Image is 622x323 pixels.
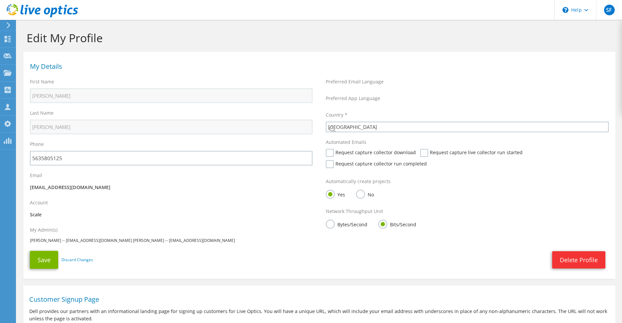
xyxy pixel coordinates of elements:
[326,78,384,85] label: Preferred Email Language
[562,7,568,13] svg: \n
[604,5,615,15] span: SF
[552,251,605,269] a: Delete Profile
[30,141,44,148] label: Phone
[326,149,416,157] label: Request capture collector download
[29,296,606,303] h1: Customer Signup Page
[30,227,58,233] label: My Admin(s)
[30,199,48,206] label: Account
[30,172,42,179] label: Email
[326,139,366,146] label: Automated Emails
[29,308,609,322] p: Dell provides our partners with an informational landing page for signing up customers for Live O...
[27,31,609,45] h1: Edit My Profile
[30,63,605,70] h1: My Details
[420,149,523,157] label: Request capture live collector run started
[356,190,374,198] label: No
[326,220,367,228] label: Bytes/Second
[326,112,347,118] label: Country *
[30,251,58,269] button: Save
[30,110,54,116] label: Last Name
[326,190,345,198] label: Yes
[326,178,391,185] label: Automatically create projects
[30,78,54,85] label: First Name
[133,238,235,243] span: [PERSON_NAME] -- [EMAIL_ADDRESS][DOMAIN_NAME]
[62,256,93,264] a: Discard Changes
[326,208,383,215] label: Network Throughput Unit
[30,238,132,243] span: [PERSON_NAME] -- [EMAIL_ADDRESS][DOMAIN_NAME]
[326,160,427,168] label: Request capture collector run completed
[30,211,312,218] p: Scale
[30,184,312,191] p: [EMAIL_ADDRESS][DOMAIN_NAME]
[326,95,380,102] label: Preferred App Language
[378,220,416,228] label: Bits/Second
